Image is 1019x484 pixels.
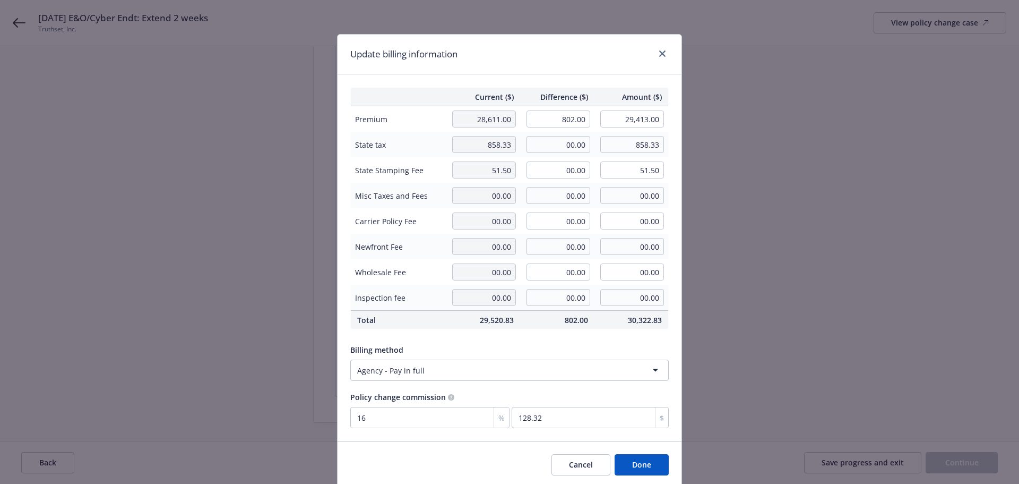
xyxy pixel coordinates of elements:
[350,392,446,402] span: Policy change commission
[601,91,662,103] span: Amount ($)
[355,267,442,278] span: Wholesale Fee
[498,412,505,423] span: %
[355,165,442,176] span: State Stamping Fee
[355,292,442,303] span: Inspection fee
[660,412,664,423] span: $
[615,454,669,475] button: Done
[526,315,588,326] span: 802.00
[355,139,442,150] span: State tax
[452,91,514,103] span: Current ($)
[350,345,403,355] span: Billing method
[601,315,662,326] span: 30,322.83
[355,216,442,227] span: Carrier Policy Fee
[551,454,610,475] button: Cancel
[355,114,442,125] span: Premium
[656,47,669,60] a: close
[355,241,442,252] span: Newfront Fee
[355,190,442,201] span: Misc Taxes and Fees
[526,91,588,103] span: Difference ($)
[452,315,514,326] span: 29,520.83
[357,315,439,326] span: Total
[350,47,457,61] h1: Update billing information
